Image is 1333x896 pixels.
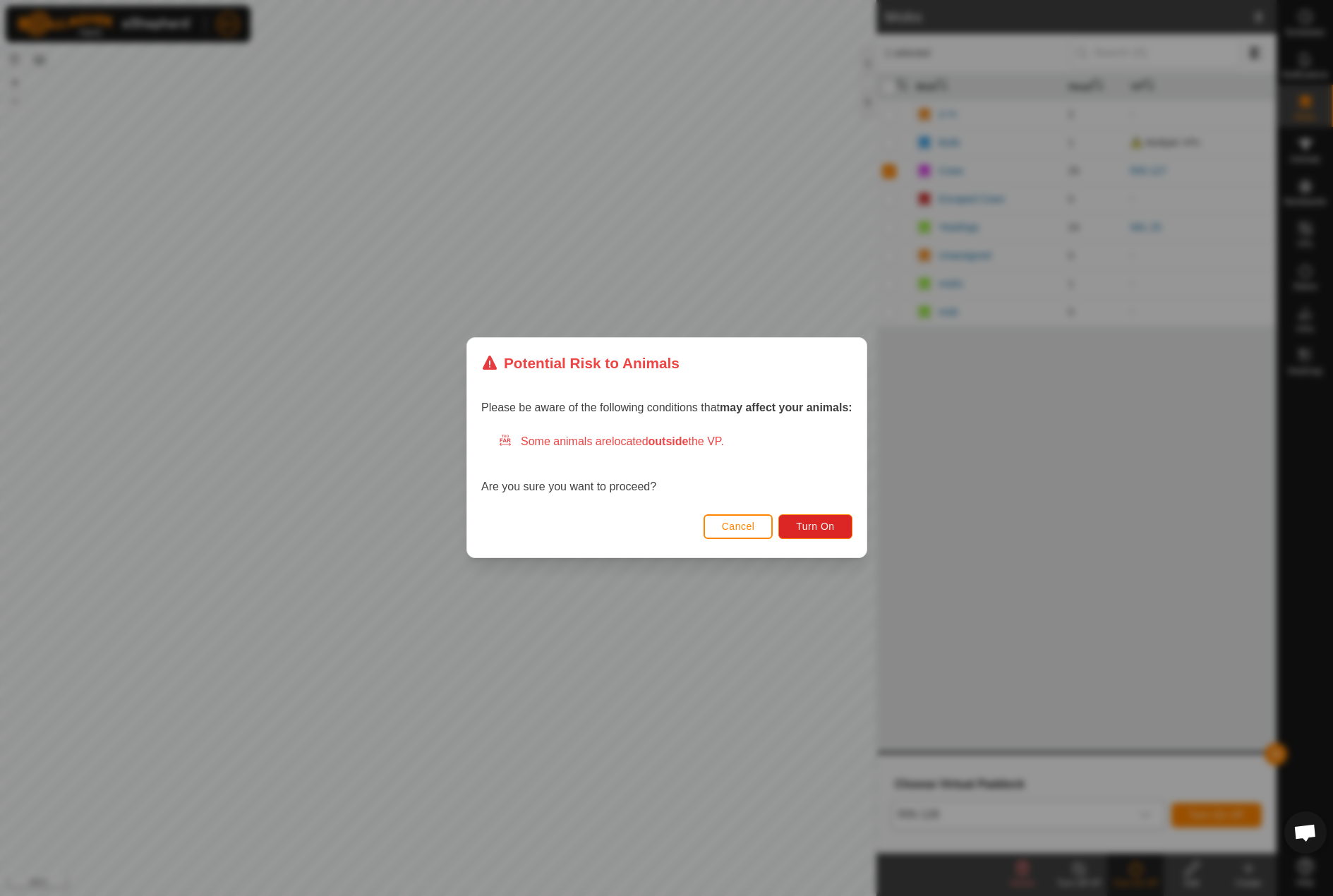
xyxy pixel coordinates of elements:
[648,436,688,448] strong: outside
[481,352,680,374] div: Potential Risk to Animals
[481,402,852,414] span: Please be aware of the following conditions that
[721,521,754,533] span: Cancel
[612,436,724,448] span: located the VP.
[481,434,852,496] div: Are you sure you want to proceed?
[720,402,852,414] strong: may affect your animals:
[1284,811,1327,854] div: Open chat
[778,514,852,539] button: Turn On
[703,514,773,539] button: Cancel
[498,434,852,451] div: Some animals are
[796,521,834,533] span: Turn On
